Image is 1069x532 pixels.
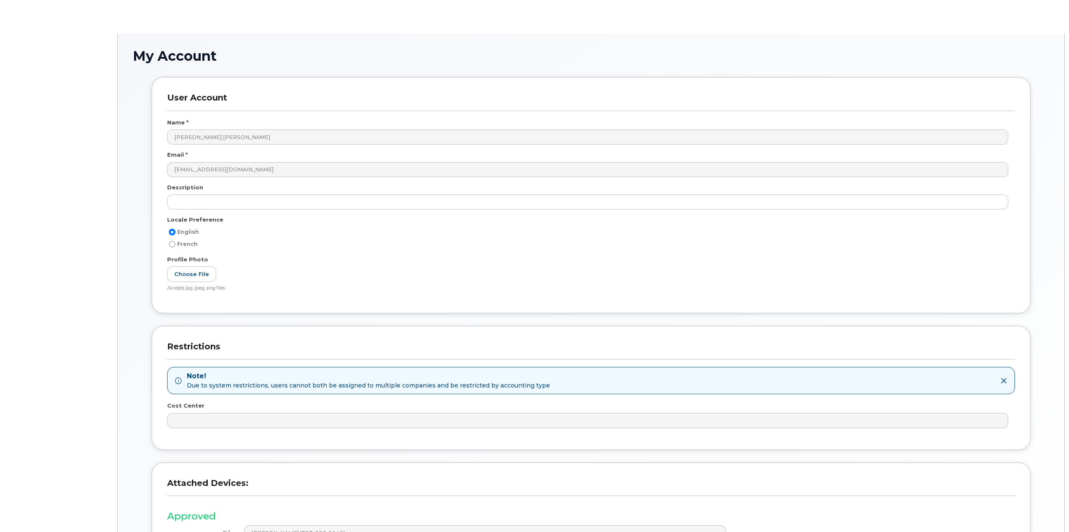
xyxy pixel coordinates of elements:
strong: Note! [187,372,550,381]
h3: User Account [167,93,1015,111]
label: Email * [167,151,188,159]
span: English [177,229,199,235]
label: Profile Photo [167,256,208,263]
label: Description [167,183,203,191]
label: Name * [167,119,188,127]
label: Cost Center [167,402,204,410]
h3: Attached Devices: [167,478,1015,496]
input: French [169,241,176,248]
h1: My Account [133,49,1049,63]
input: English [169,229,176,235]
span: Due to system restrictions, users cannot both be assigned to multiple companies and be restricted... [187,381,550,390]
h3: Approved [167,511,1015,522]
div: Accepts jpg, jpeg, png files [167,285,1008,292]
label: Choose File [167,266,216,282]
label: Locale Preference [167,216,223,224]
span: French [177,241,198,247]
h3: Restrictions [167,341,1015,359]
